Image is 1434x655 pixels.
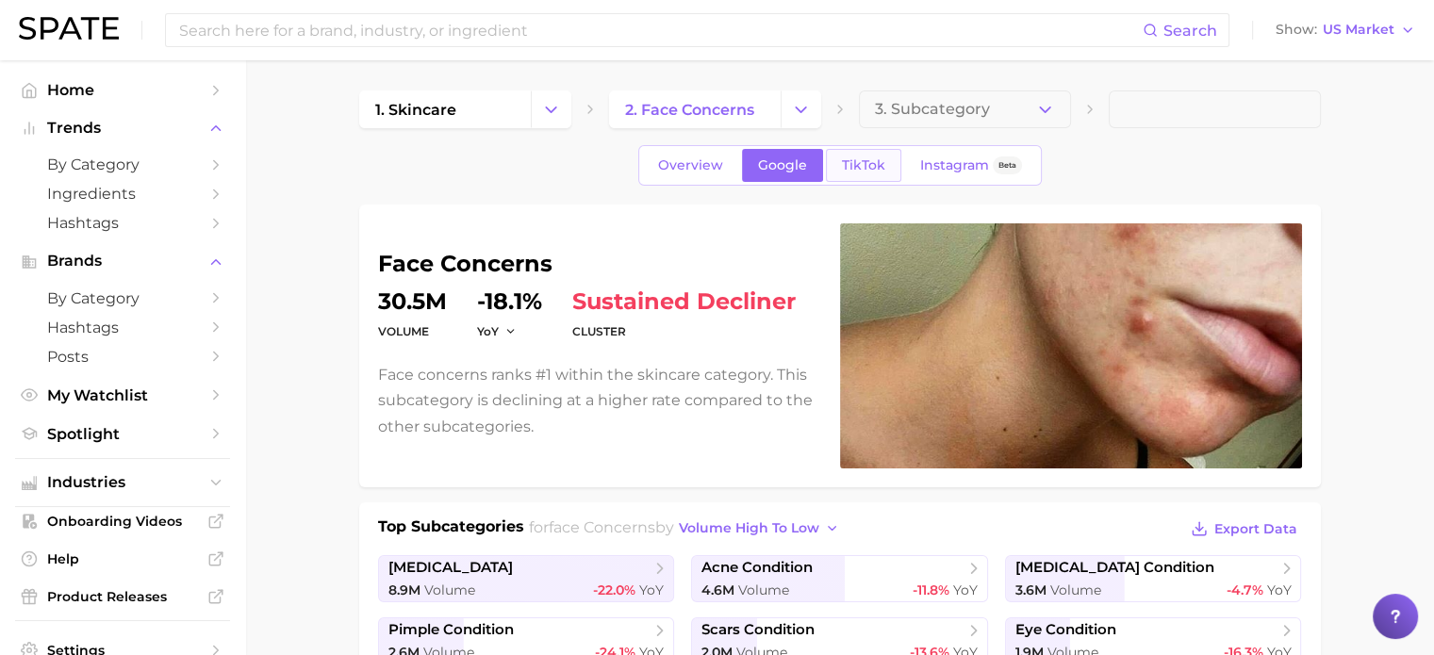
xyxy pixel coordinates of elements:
button: 3. Subcategory [859,90,1071,128]
dt: cluster [572,320,796,343]
span: Hashtags [47,319,198,336]
a: Spotlight [15,419,230,449]
a: [MEDICAL_DATA]8.9m Volume-22.0% YoY [378,555,675,602]
a: Home [15,75,230,105]
a: 2. face concerns [609,90,781,128]
span: Trends [47,120,198,137]
h1: face concerns [378,253,817,275]
span: eye condition [1015,621,1116,639]
span: Volume [1050,581,1101,598]
a: Onboarding Videos [15,507,230,535]
span: by Category [47,289,198,307]
span: -11.8% [913,581,949,598]
span: Instagram [920,157,989,173]
input: Search here for a brand, industry, or ingredient [177,14,1143,46]
span: -4.7% [1226,581,1262,598]
dd: -18.1% [477,290,542,313]
dt: volume [378,320,447,343]
span: Export Data [1214,521,1297,537]
a: Hashtags [15,208,230,237]
span: Posts [47,348,198,366]
span: sustained decliner [572,290,796,313]
a: My Watchlist [15,381,230,410]
span: [MEDICAL_DATA] [388,559,513,577]
dd: 30.5m [378,290,447,313]
span: scars condition [701,621,815,639]
a: by Category [15,150,230,179]
span: 2. face concerns [625,101,754,119]
span: Volume [424,581,475,598]
span: 1. skincare [375,101,456,119]
span: Search [1163,22,1217,40]
a: Help [15,545,230,573]
a: InstagramBeta [904,149,1038,182]
button: volume high to low [674,516,845,541]
span: Brands [47,253,198,270]
button: Trends [15,114,230,142]
button: Industries [15,468,230,497]
span: Hashtags [47,214,198,232]
a: 1. skincare [359,90,531,128]
a: Google [742,149,823,182]
span: face concerns [549,518,655,536]
span: 8.9m [388,581,420,598]
span: Onboarding Videos [47,513,198,530]
span: for by [529,518,845,536]
span: pimple condition [388,621,514,639]
a: TikTok [826,149,901,182]
span: Spotlight [47,425,198,443]
span: YoY [477,323,499,339]
a: Ingredients [15,179,230,208]
a: Product Releases [15,582,230,611]
button: Export Data [1186,516,1301,542]
button: Brands [15,247,230,275]
span: volume high to low [679,520,819,536]
button: Change Category [531,90,571,128]
a: by Category [15,284,230,313]
a: Overview [642,149,739,182]
span: Ingredients [47,185,198,203]
p: Face concerns ranks #1 within the skincare category. This subcategory is declining at a higher ra... [378,362,817,439]
span: Help [47,550,198,567]
span: 3. Subcategory [875,101,990,118]
span: [MEDICAL_DATA] condition [1015,559,1214,577]
span: Beta [998,157,1016,173]
span: YoY [639,581,664,598]
a: Hashtags [15,313,230,342]
span: Industries [47,474,198,491]
a: acne condition4.6m Volume-11.8% YoY [691,555,988,602]
span: by Category [47,156,198,173]
a: Posts [15,342,230,371]
span: -22.0% [593,581,635,598]
span: acne condition [701,559,813,577]
span: YoY [1266,581,1291,598]
span: Google [758,157,807,173]
h1: Top Subcategories [378,516,524,544]
span: Home [47,81,198,99]
span: TikTok [842,157,885,173]
span: YoY [953,581,978,598]
a: [MEDICAL_DATA] condition3.6m Volume-4.7% YoY [1005,555,1302,602]
span: 4.6m [701,581,734,598]
button: ShowUS Market [1271,18,1420,42]
span: 3.6m [1015,581,1047,598]
button: Change Category [781,90,821,128]
img: SPATE [19,17,119,40]
span: Product Releases [47,588,198,605]
span: My Watchlist [47,386,198,404]
span: Overview [658,157,723,173]
button: YoY [477,323,518,339]
span: US Market [1323,25,1394,35]
span: Show [1276,25,1317,35]
span: Volume [738,581,789,598]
